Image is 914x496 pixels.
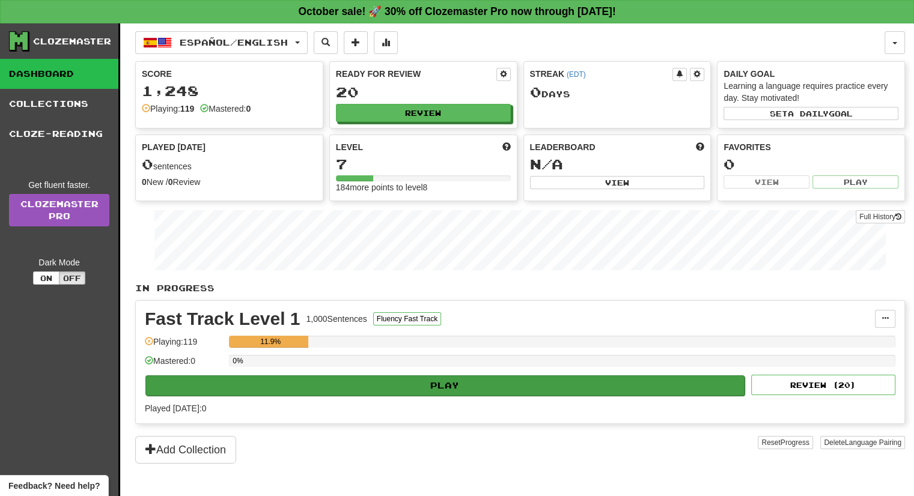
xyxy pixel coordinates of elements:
button: Español/English [135,31,308,54]
button: View [724,175,809,189]
div: Learning a language requires practice every day. Stay motivated! [724,80,898,104]
button: Search sentences [314,31,338,54]
div: Daily Goal [724,68,898,80]
strong: 0 [142,177,147,187]
button: View [530,176,705,189]
span: Language Pairing [845,438,901,447]
strong: 119 [180,104,194,113]
button: Play [145,375,745,396]
span: Progress [781,438,809,447]
span: a daily [788,109,829,118]
div: 0 [724,157,898,172]
button: Fluency Fast Track [373,312,441,325]
span: 0 [530,83,541,100]
div: 20 [336,85,511,100]
span: Score more points to level up [502,141,511,153]
button: Seta dailygoal [724,107,898,120]
div: Streak [530,68,673,80]
strong: 0 [168,177,173,187]
a: (EDT) [567,70,586,79]
button: DeleteLanguage Pairing [820,436,905,449]
strong: 0 [246,104,251,113]
button: ResetProgress [758,436,812,449]
button: More stats [374,31,398,54]
p: In Progress [135,282,905,294]
button: Add sentence to collection [344,31,368,54]
button: On [33,271,59,285]
span: 0 [142,156,153,172]
div: 184 more points to level 8 [336,181,511,193]
span: Open feedback widget [8,480,100,492]
button: Play [812,175,898,189]
button: Review [336,104,511,122]
div: 7 [336,157,511,172]
div: Mastered: [200,103,251,115]
span: Leaderboard [530,141,596,153]
strong: October sale! 🚀 30% off Clozemaster Pro now through [DATE]! [298,5,615,17]
div: sentences [142,157,317,172]
span: Level [336,141,363,153]
div: Fast Track Level 1 [145,310,300,328]
span: This week in points, UTC [696,141,704,153]
div: New / Review [142,176,317,188]
a: ClozemasterPro [9,194,109,226]
span: N/A [530,156,563,172]
button: Review (20) [751,375,895,395]
div: Score [142,68,317,80]
div: 11.9% [233,336,308,348]
div: Favorites [724,141,898,153]
span: Played [DATE]: 0 [145,404,206,413]
div: 1,248 [142,83,317,98]
span: Español / English [180,37,288,47]
div: Playing: 119 [145,336,223,355]
button: Off [59,271,85,285]
div: 1,000 Sentences [306,313,367,325]
div: Playing: [142,103,194,115]
button: Full History [856,210,905,223]
div: Get fluent faster. [9,179,109,191]
div: Ready for Review [336,68,496,80]
span: Played [DATE] [142,141,206,153]
div: Mastered: 0 [145,355,223,375]
div: Clozemaster [33,35,111,47]
button: Add Collection [135,436,236,464]
div: Dark Mode [9,256,109,268]
div: Day s [530,85,705,100]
